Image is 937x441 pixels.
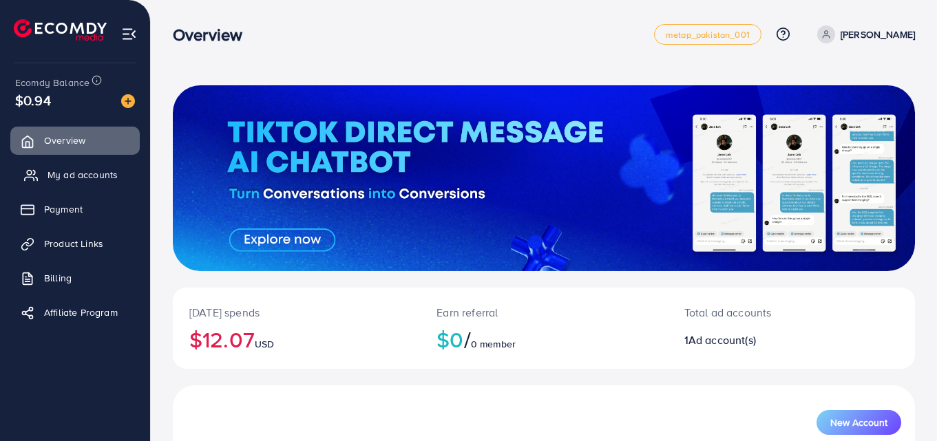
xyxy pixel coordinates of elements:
[10,230,140,257] a: Product Links
[15,90,51,110] span: $0.94
[471,337,516,351] span: 0 member
[684,304,837,321] p: Total ad accounts
[173,25,253,45] h3: Overview
[817,410,901,435] button: New Account
[464,323,471,355] span: /
[44,202,83,216] span: Payment
[812,25,915,43] a: [PERSON_NAME]
[878,379,927,431] iframe: Chat
[654,24,761,45] a: metap_pakistan_001
[44,237,103,250] span: Product Links
[10,161,140,189] a: My ad accounts
[830,418,887,427] span: New Account
[436,304,651,321] p: Earn referral
[10,195,140,223] a: Payment
[15,76,90,89] span: Ecomdy Balance
[48,168,118,182] span: My ad accounts
[44,271,72,285] span: Billing
[189,326,403,352] h2: $12.07
[189,304,403,321] p: [DATE] spends
[666,30,750,39] span: metap_pakistan_001
[121,26,137,42] img: menu
[44,305,118,319] span: Affiliate Program
[10,127,140,154] a: Overview
[255,337,274,351] span: USD
[10,264,140,292] a: Billing
[14,19,107,41] img: logo
[841,26,915,43] p: [PERSON_NAME]
[684,334,837,347] h2: 1
[44,133,85,147] span: Overview
[436,326,651,352] h2: $0
[10,299,140,326] a: Affiliate Program
[688,332,756,347] span: Ad account(s)
[121,94,135,108] img: image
